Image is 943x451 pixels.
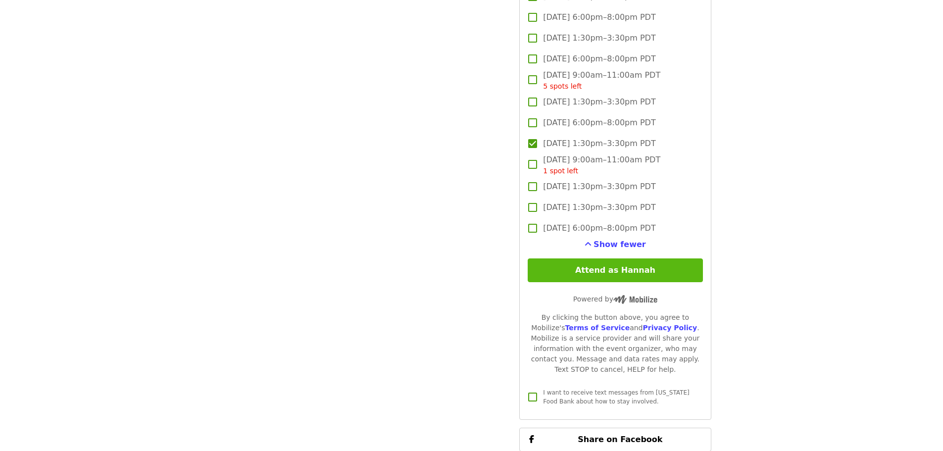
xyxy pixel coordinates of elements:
span: [DATE] 6:00pm–8:00pm PDT [543,11,655,23]
a: Terms of Service [565,324,630,332]
span: [DATE] 9:00am–11:00am PDT [543,154,660,176]
a: Privacy Policy [643,324,697,332]
span: [DATE] 6:00pm–8:00pm PDT [543,222,655,234]
span: Share on Facebook [578,435,662,444]
span: 5 spots left [543,82,582,90]
button: See more timeslots [585,239,646,251]
span: 1 spot left [543,167,578,175]
span: [DATE] 1:30pm–3:30pm PDT [543,181,655,193]
button: Attend as Hannah [528,258,702,282]
span: [DATE] 6:00pm–8:00pm PDT [543,53,655,65]
span: [DATE] 1:30pm–3:30pm PDT [543,32,655,44]
span: [DATE] 1:30pm–3:30pm PDT [543,96,655,108]
span: Show fewer [594,240,646,249]
span: I want to receive text messages from [US_STATE] Food Bank about how to stay involved. [543,389,689,405]
span: [DATE] 9:00am–11:00am PDT [543,69,660,92]
span: [DATE] 1:30pm–3:30pm PDT [543,138,655,150]
div: By clicking the button above, you agree to Mobilize's and . Mobilize is a service provider and wi... [528,312,702,375]
span: Powered by [573,295,657,303]
span: [DATE] 6:00pm–8:00pm PDT [543,117,655,129]
img: Powered by Mobilize [613,295,657,304]
span: [DATE] 1:30pm–3:30pm PDT [543,201,655,213]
